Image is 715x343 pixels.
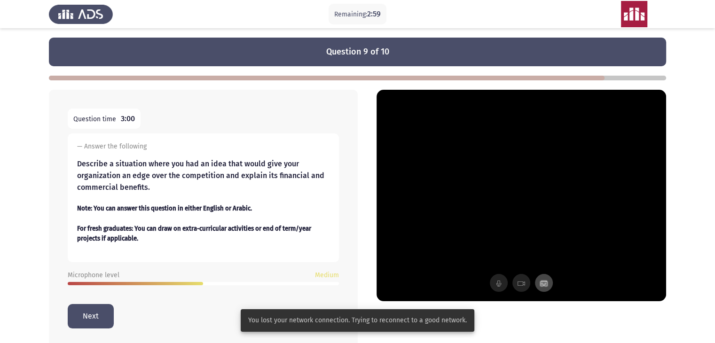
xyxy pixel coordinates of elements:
p: Remaining: [334,8,381,20]
span: For fresh graduates: You can draw on extra-curricular activities or end of term/year projects if ... [77,225,311,242]
button: Next [68,304,114,328]
span: Describe a situation where you had an idea that would give your organization an edge over the com... [77,159,324,192]
img: Assess Talent Management logo [49,1,113,27]
img: Assessment logo of ASSESS One-way Detailed Interview [602,1,666,27]
span: 3:00 [121,114,135,123]
span: Note: You can answer this question in either English or Arabic. [77,205,252,212]
p: Question time [73,113,135,125]
label: Microphone level [68,272,119,280]
h3: Question 9 of 10 [326,46,389,58]
p: — Answer the following [77,143,330,151]
span: You lost your network connection. Trying to reconnect to a good network. [248,316,467,325]
span: 2:59 [367,9,381,18]
span: Medium [315,272,339,280]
